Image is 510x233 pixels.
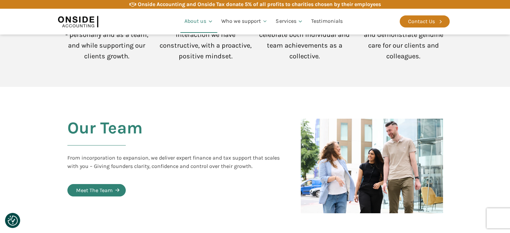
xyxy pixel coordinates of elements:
[408,17,435,26] div: Contact Us
[8,216,18,226] img: Revisit consent button
[67,154,287,171] div: From incorporation to expansion, we deliver expert finance and tax support that scales with you –...
[180,10,217,33] a: About us
[259,19,351,62] div: We support one another and celebrate both individual and team achievements as a collective.
[8,216,18,226] button: Consent Preferences
[61,19,153,62] div: We are committed to growing - personally and as a team, and while supporting our clients growth.
[67,119,143,154] h2: Our Team
[307,10,347,33] a: Testimonials
[357,19,450,62] div: We provide high-quality work and demonstrate genuine care for our clients and colleagues.
[272,10,307,33] a: Services
[160,19,252,62] div: We strive to make every interaction we have constructive, with a proactive, positive mindset.
[400,15,450,27] a: Contact Us
[58,14,98,29] img: Onside Accounting
[217,10,272,33] a: Who we support
[67,184,126,197] a: Meet The Team
[76,186,113,195] div: Meet The Team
